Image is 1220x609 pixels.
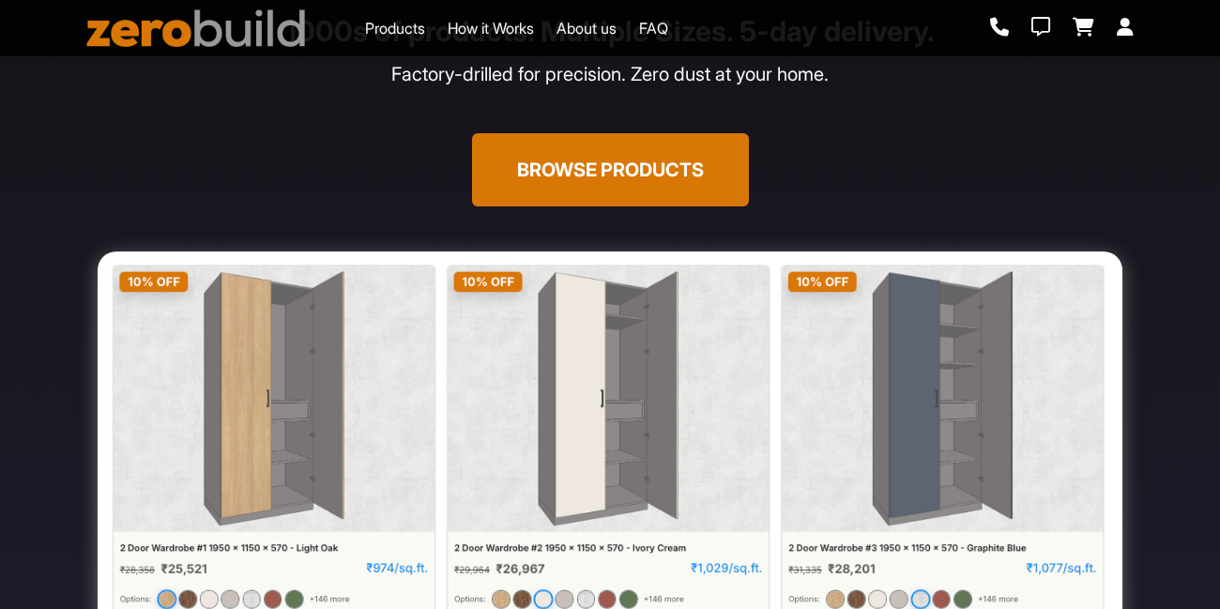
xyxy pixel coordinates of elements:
[448,17,534,39] a: How it Works
[98,60,1122,88] p: Factory-drilled for precision. Zero dust at your home.
[639,17,668,39] a: FAQ
[86,9,305,47] img: ZeroBuild logo
[472,133,749,206] button: Browse Products
[557,17,617,39] a: About us
[365,17,425,39] a: Products
[1117,18,1134,38] a: Login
